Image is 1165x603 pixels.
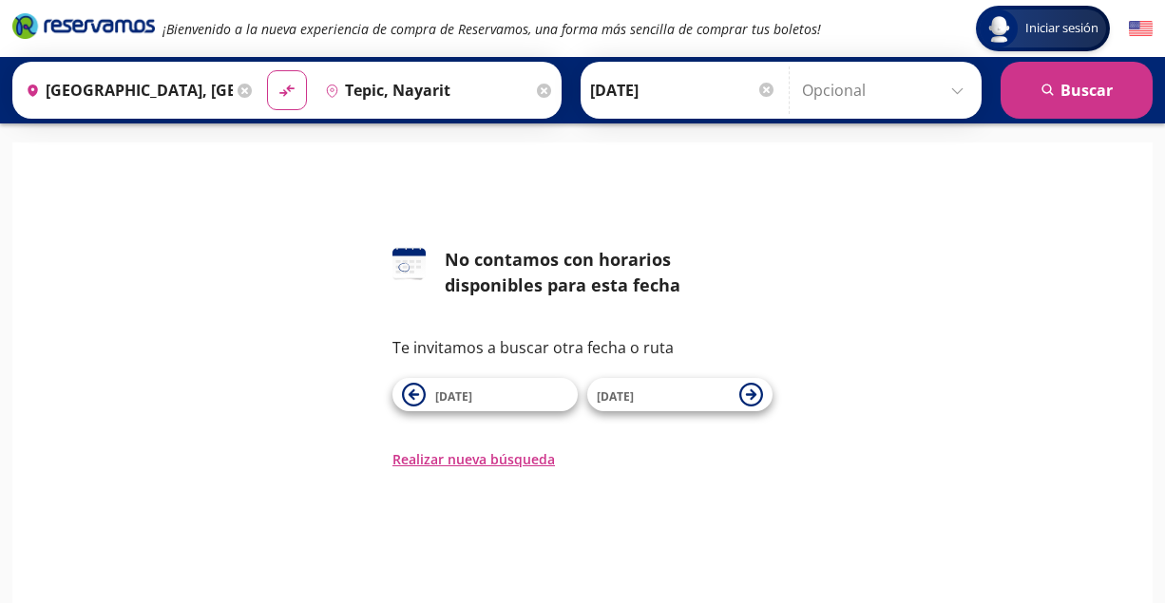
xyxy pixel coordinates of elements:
[1129,17,1153,41] button: English
[392,449,555,469] button: Realizar nueva búsqueda
[587,378,773,411] button: [DATE]
[162,20,821,38] em: ¡Bienvenido a la nueva experiencia de compra de Reservamos, una forma más sencilla de comprar tus...
[1001,62,1153,119] button: Buscar
[590,66,776,114] input: Elegir Fecha
[12,11,155,40] i: Brand Logo
[392,378,578,411] button: [DATE]
[317,66,532,114] input: Buscar Destino
[18,66,233,114] input: Buscar Origen
[1018,19,1106,38] span: Iniciar sesión
[802,66,972,114] input: Opcional
[435,388,472,405] span: [DATE]
[392,336,773,359] p: Te invitamos a buscar otra fecha o ruta
[12,11,155,46] a: Brand Logo
[445,247,773,298] div: No contamos con horarios disponibles para esta fecha
[597,388,634,405] span: [DATE]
